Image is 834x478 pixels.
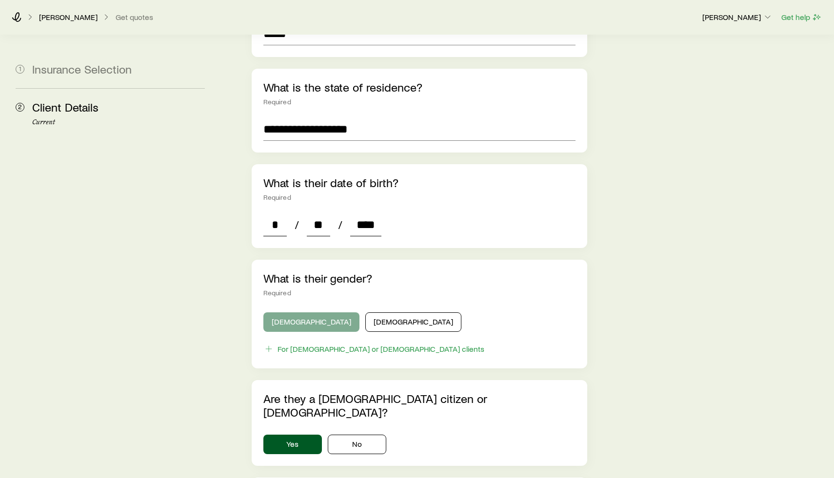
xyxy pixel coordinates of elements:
div: Required [263,193,576,201]
p: What is the state of residence? [263,80,576,94]
p: What is their gender? [263,271,576,285]
span: / [334,218,346,231]
span: 1 [16,65,24,74]
div: For [DEMOGRAPHIC_DATA] or [DEMOGRAPHIC_DATA] clients [278,344,484,354]
span: 2 [16,103,24,112]
p: Are they a [DEMOGRAPHIC_DATA] citizen or [DEMOGRAPHIC_DATA]? [263,392,576,419]
div: Required [263,289,576,297]
p: [PERSON_NAME] [702,12,773,22]
div: Required [263,98,576,106]
button: Get help [781,12,822,23]
button: Yes [263,435,322,454]
p: [PERSON_NAME] [39,12,98,22]
button: [DEMOGRAPHIC_DATA] [365,312,461,332]
button: [DEMOGRAPHIC_DATA] [263,312,359,332]
button: [PERSON_NAME] [702,12,773,23]
button: For [DEMOGRAPHIC_DATA] or [DEMOGRAPHIC_DATA] clients [263,344,485,355]
p: What is their date of birth? [263,176,576,190]
span: Insurance Selection [32,62,132,76]
span: Client Details [32,100,99,114]
button: Get quotes [115,13,154,22]
span: / [291,218,303,231]
p: Current [32,118,205,126]
button: No [328,435,386,454]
